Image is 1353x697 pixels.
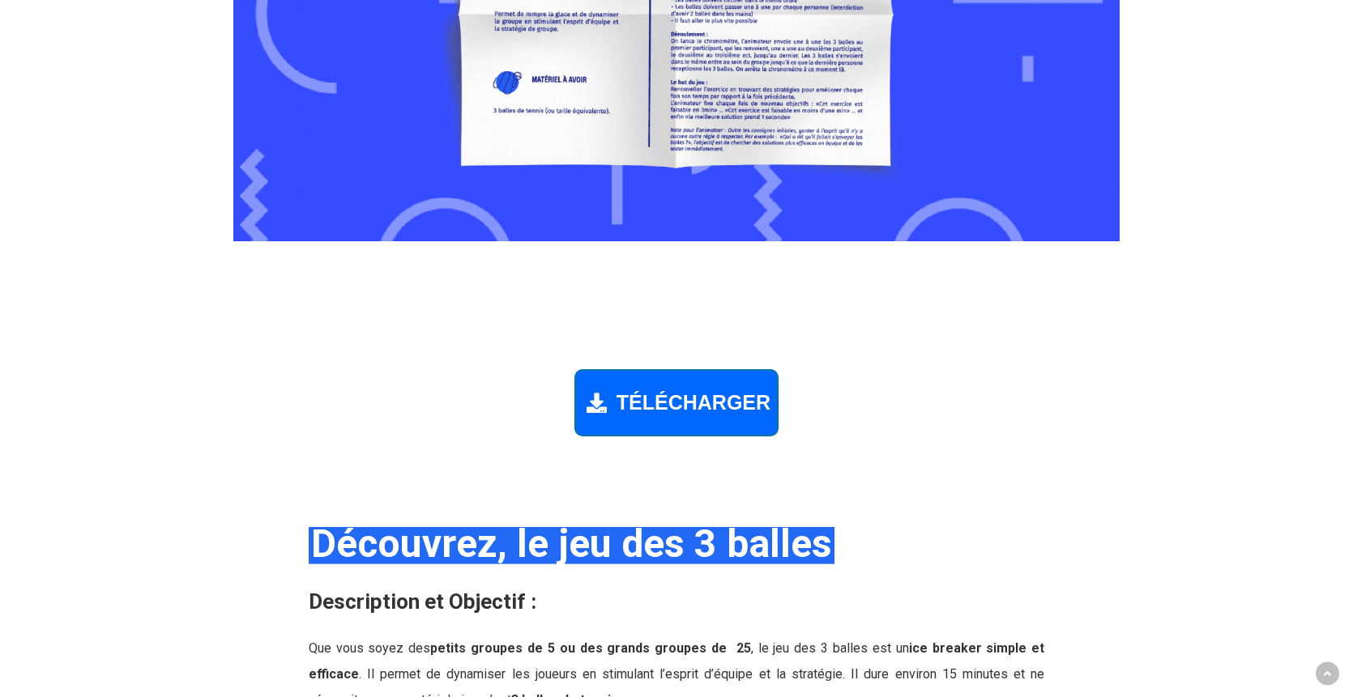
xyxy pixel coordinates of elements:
[309,589,536,614] strong: Description et Objectif :
[311,521,832,567] strong: Découvrez, le jeu des 3 balles
[617,391,770,414] span: TÉLÉCHARGER
[309,321,1044,353] h2: Outils - Icebreaker balles
[430,640,750,656] strong: petits groupes de 5 ou des grands groupes de 25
